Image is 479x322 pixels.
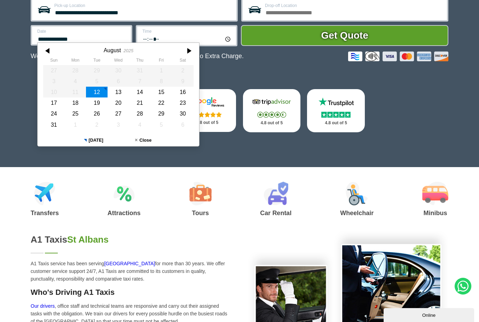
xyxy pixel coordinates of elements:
[108,119,129,130] div: 03 September 2025
[264,182,288,205] img: Car Rental
[65,108,86,119] div: 25 August 2025
[65,65,86,76] div: 28 July 2025
[43,108,65,119] div: 24 August 2025
[164,53,244,60] span: The Car at No Extra Charge.
[346,182,368,205] img: Wheelchair
[108,210,141,216] h3: Attractions
[108,87,129,97] div: 13 August 2025
[86,87,108,97] div: 12 August 2025
[108,58,129,65] th: Wednesday
[257,112,286,118] img: Stars
[124,48,133,53] div: 2025
[108,97,129,108] div: 20 August 2025
[129,97,151,108] div: 21 August 2025
[172,87,194,97] div: 16 August 2025
[307,89,365,132] a: Trustpilot Stars 4.8 out of 5
[340,210,374,216] h3: Wheelchair
[315,119,357,127] p: 4.8 out of 5
[172,119,194,130] div: 06 September 2025
[31,53,244,60] p: We Now Accept Card & Contactless Payment In
[86,76,108,87] div: 05 August 2025
[65,119,86,130] div: 01 September 2025
[69,134,118,146] button: [DATE]
[43,58,65,65] th: Sunday
[172,65,194,76] div: 02 August 2025
[86,65,108,76] div: 29 July 2025
[179,89,236,132] a: Google Stars 4.8 out of 5
[129,108,151,119] div: 28 August 2025
[31,288,231,297] h3: Who's Driving A1 Taxis
[151,108,172,119] div: 29 August 2025
[151,119,172,130] div: 05 September 2025
[193,112,222,117] img: Stars
[118,134,168,146] button: Close
[108,65,129,76] div: 30 July 2025
[43,65,65,76] div: 27 July 2025
[86,97,108,108] div: 19 August 2025
[260,210,291,216] h3: Car Rental
[104,47,121,54] div: August
[321,112,351,118] img: Stars
[189,182,212,205] img: Tours
[43,97,65,108] div: 17 August 2025
[151,58,172,65] th: Friday
[43,87,65,97] div: 10 August 2025
[151,97,172,108] div: 22 August 2025
[172,108,194,119] div: 30 August 2025
[189,210,212,216] h3: Tours
[251,97,292,107] img: Tripadvisor
[108,76,129,87] div: 06 August 2025
[315,97,357,107] img: Trustpilot
[151,87,172,97] div: 15 August 2025
[129,65,151,76] div: 31 July 2025
[37,29,127,33] label: Date
[65,58,86,65] th: Monday
[422,182,448,205] img: Minibus
[172,97,194,108] div: 23 August 2025
[129,58,151,65] th: Thursday
[43,119,65,130] div: 31 August 2025
[172,58,194,65] th: Saturday
[348,52,448,61] img: Credit And Debit Cards
[108,108,129,119] div: 27 August 2025
[172,76,194,87] div: 09 August 2025
[67,234,109,245] span: St Albans
[151,76,172,87] div: 08 August 2025
[422,210,448,216] h3: Minibus
[31,210,59,216] h3: Transfers
[31,303,55,309] a: Our drivers
[31,260,231,283] p: A1 Taxis service has been serving for more than 30 years. We offer customer service support 24/7,...
[151,65,172,76] div: 01 August 2025
[129,76,151,87] div: 07 August 2025
[251,119,293,127] p: 4.8 out of 5
[265,3,443,8] label: Drop-off Location
[104,261,155,266] a: [GEOGRAPHIC_DATA]
[86,108,108,119] div: 26 August 2025
[384,307,476,322] iframe: chat widget
[113,182,135,205] img: Attractions
[65,97,86,108] div: 18 August 2025
[86,119,108,130] div: 02 September 2025
[43,76,65,87] div: 03 August 2025
[186,118,229,127] p: 4.8 out of 5
[129,119,151,130] div: 04 September 2025
[241,25,448,46] button: Get Quote
[142,29,232,33] label: Time
[187,97,228,107] img: Google
[129,87,151,97] div: 14 August 2025
[34,182,55,205] img: Airport Transfers
[86,58,108,65] th: Tuesday
[243,89,301,132] a: Tripadvisor Stars 4.8 out of 5
[31,234,231,245] h2: A1 Taxis
[54,3,232,8] label: Pick-up Location
[65,87,86,97] div: 11 August 2025
[65,76,86,87] div: 04 August 2025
